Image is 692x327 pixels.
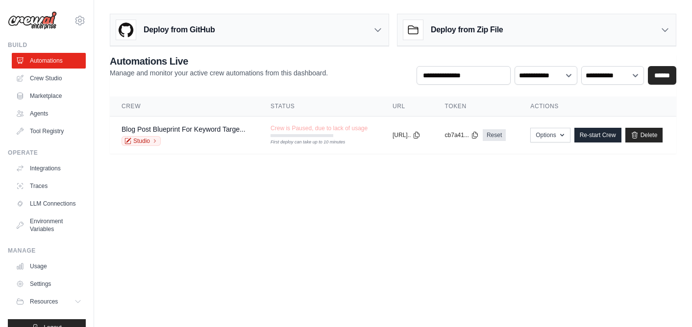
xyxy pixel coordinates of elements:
[643,280,692,327] iframe: Chat Widget
[110,54,328,68] h2: Automations Live
[12,106,86,121] a: Agents
[519,96,676,117] th: Actions
[445,131,479,139] button: cb7a41...
[381,96,433,117] th: URL
[8,149,86,157] div: Operate
[625,128,663,142] a: Delete
[12,294,86,309] button: Resources
[144,24,215,36] h3: Deploy from GitHub
[271,124,368,132] span: Crew is Paused, due to lack of usage
[30,298,58,305] span: Resources
[8,247,86,255] div: Manage
[431,24,503,36] h3: Deploy from Zip File
[12,53,86,69] a: Automations
[12,196,86,211] a: LLM Connections
[110,96,259,117] th: Crew
[271,139,333,146] div: First deploy can take up to 10 minutes
[12,88,86,104] a: Marketplace
[12,258,86,274] a: Usage
[122,136,161,146] a: Studio
[574,128,621,142] a: Re-start Crew
[530,128,570,142] button: Options
[122,125,246,133] a: Blog Post Blueprint For Keyword Targe...
[12,276,86,292] a: Settings
[12,213,86,237] a: Environment Variables
[12,161,86,176] a: Integrations
[12,70,86,86] a: Crew Studio
[433,96,519,117] th: Token
[110,68,328,78] p: Manage and monitor your active crew automations from this dashboard.
[12,123,86,139] a: Tool Registry
[8,11,57,30] img: Logo
[8,41,86,49] div: Build
[116,20,136,40] img: GitHub Logo
[259,96,381,117] th: Status
[483,129,506,141] a: Reset
[12,178,86,194] a: Traces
